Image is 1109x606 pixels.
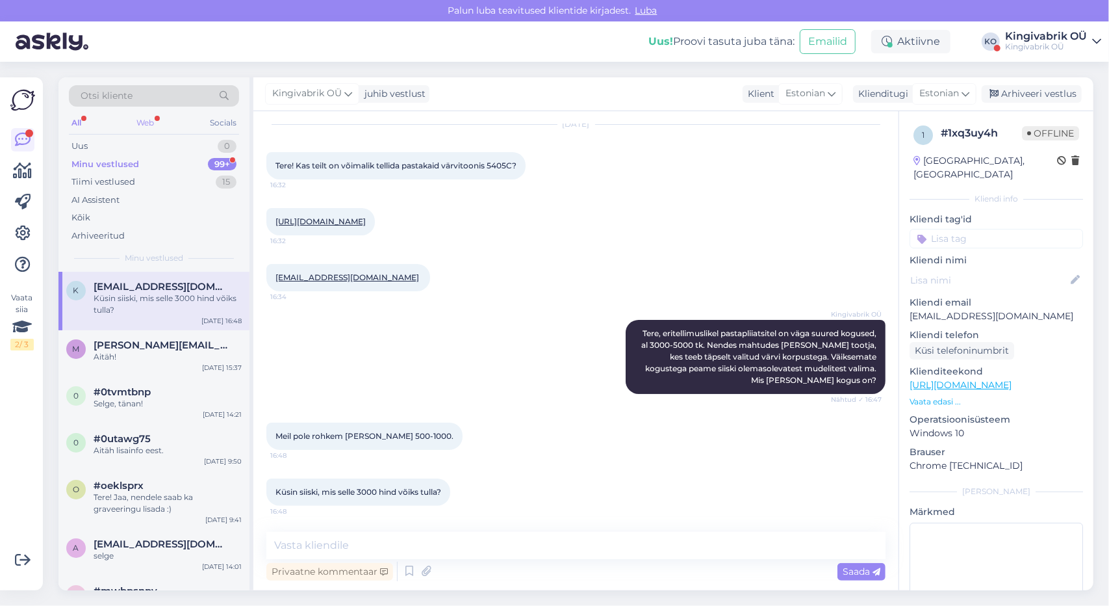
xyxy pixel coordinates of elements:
[910,445,1083,459] p: Brauser
[125,252,183,264] span: Minu vestlused
[94,480,144,492] span: #oeklsprx
[134,114,157,131] div: Web
[71,194,120,207] div: AI Assistent
[910,229,1083,248] input: Lisa tag
[275,272,419,282] a: [EMAIL_ADDRESS][DOMAIN_NAME]
[73,285,79,295] span: k
[910,365,1083,378] p: Klienditeekond
[1005,31,1087,42] div: Kingivabrik OÜ
[910,396,1083,408] p: Vaata edasi ...
[272,86,342,101] span: Kingivabrik OÜ
[71,230,125,243] div: Arhiveeritud
[910,459,1083,473] p: Chrome [TECHNICAL_ID]
[910,328,1083,342] p: Kliendi telefon
[69,114,84,131] div: All
[73,590,80,599] span: m
[275,161,516,170] span: Tere! Kas teilt on võimalik tellida pastakaid värvitoonis 5405C?
[910,342,1014,360] div: Küsi telefoninumbrit
[71,211,90,224] div: Kõik
[270,236,319,246] span: 16:32
[71,140,88,153] div: Uus
[94,433,151,445] span: #0utawg75
[941,125,1022,141] div: # 1xq3uy4h
[910,254,1083,267] p: Kliendi nimi
[910,413,1083,427] p: Operatsioonisüsteem
[94,538,229,550] span: annikakinks@gmail.com
[648,35,673,47] b: Uus!
[871,30,950,53] div: Aktiivne
[831,395,882,404] span: Nähtud ✓ 16:47
[10,88,35,112] img: Askly Logo
[218,140,236,153] div: 0
[94,445,242,456] div: Aitäh lisainfo eest.
[270,507,319,516] span: 16:48
[919,86,959,101] span: Estonian
[94,398,242,410] div: Selge, tänan!
[73,543,79,553] span: a
[910,427,1083,440] p: Windows 10
[743,87,774,101] div: Klient
[1022,126,1079,140] span: Offline
[73,391,79,401] span: 0
[10,339,34,350] div: 2 / 3
[913,154,1057,181] div: [GEOGRAPHIC_DATA], [GEOGRAPHIC_DATA]
[270,180,319,190] span: 16:32
[910,296,1083,310] p: Kliendi email
[275,487,441,497] span: Küsin siiski, mis selle 3000 hind võiks tulla?
[266,118,886,130] div: [DATE]
[73,438,79,447] span: 0
[631,5,661,16] span: Luba
[648,34,795,49] div: Proovi tasuta juba täna:
[853,87,908,101] div: Klienditugi
[71,158,139,171] div: Minu vestlused
[982,33,1000,51] div: KO
[910,213,1083,226] p: Kliendi tag'id
[800,29,856,54] button: Emailid
[982,85,1082,103] div: Arhiveeri vestlus
[1005,42,1087,52] div: Kingivabrik OÜ
[94,339,229,351] span: merle.leemet@mybreden.com
[202,562,242,572] div: [DATE] 14:01
[266,563,393,581] div: Privaatne kommentaar
[10,292,34,350] div: Vaata siia
[208,158,236,171] div: 99+
[270,451,319,460] span: 16:48
[270,292,319,302] span: 16:34
[73,484,79,494] span: o
[94,386,151,398] span: #0tvmtbnp
[204,456,242,466] div: [DATE] 9:50
[910,310,1083,323] p: [EMAIL_ADDRESS][DOMAIN_NAME]
[922,130,924,140] span: 1
[94,550,242,562] div: selge
[207,114,239,131] div: Socials
[94,492,242,515] div: Tere! Jaa, nendele saab ka graveeringu lisada :)
[94,351,242,363] div: Aitäh!
[910,193,1083,205] div: Kliendi info
[94,281,229,293] span: karutantsu@gmail.com
[843,566,880,577] span: Saada
[785,86,825,101] span: Estonian
[831,310,882,319] span: Kingivabrik OÜ
[275,217,366,226] a: [URL][DOMAIN_NAME]
[73,344,80,354] span: m
[94,585,157,597] span: #mwbpsnpv
[81,89,133,103] span: Otsi kliente
[202,363,242,373] div: [DATE] 15:37
[71,176,135,189] div: Tiimi vestlused
[359,87,426,101] div: juhib vestlust
[910,379,1012,391] a: [URL][DOMAIN_NAME]
[641,328,878,385] span: Tere, eritellimuslikel pastapliiatsitel on väga suured kogused, al 3000-5000 tk. Nendes mahtudes ...
[205,515,242,525] div: [DATE] 9:41
[910,505,1083,519] p: Märkmed
[1005,31,1101,52] a: Kingivabrik OÜKingivabrik OÜ
[216,176,236,189] div: 15
[203,410,242,419] div: [DATE] 14:21
[910,273,1068,287] input: Lisa nimi
[910,486,1083,497] div: [PERSON_NAME]
[275,431,453,441] span: Meil pole rohkem [PERSON_NAME] 500-1000.
[94,293,242,316] div: Küsin siiski, mis selle 3000 hind võiks tulla?
[201,316,242,326] div: [DATE] 16:48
